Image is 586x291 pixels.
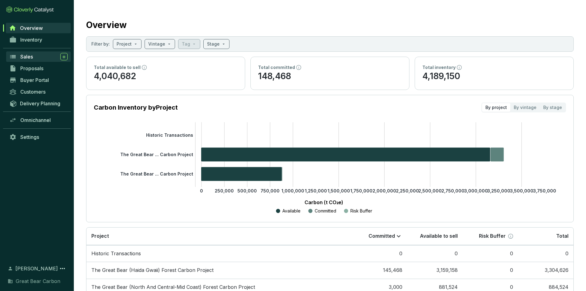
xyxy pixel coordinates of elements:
[94,103,178,112] p: Carbon Inventory by Project
[237,188,257,193] tspan: 500,000
[20,54,33,60] span: Sales
[6,115,71,125] a: Omnichannel
[6,87,71,97] a: Customers
[6,51,71,62] a: Sales
[352,262,407,279] td: 145,468
[281,188,304,193] tspan: 1,000,000
[328,188,350,193] tspan: 1,500,000
[94,71,237,82] p: 4,040,682
[91,41,110,47] p: Filter by:
[518,245,573,262] td: 0
[350,208,372,214] p: Risk Buffer
[20,65,43,71] span: Proposals
[418,188,442,193] tspan: 2,500,000
[86,262,352,279] td: The Great Bear (Haida Gwaii) Forest Carbon Project
[86,18,127,31] h2: Overview
[86,245,352,262] td: Historic Transactions
[20,134,39,140] span: Settings
[369,233,395,240] p: Committed
[407,262,463,279] td: 3,159,158
[103,199,544,206] p: Carbon (t CO₂e)
[482,103,510,112] div: By project
[373,188,396,193] tspan: 2,000,000
[6,63,71,74] a: Proposals
[20,25,43,31] span: Overview
[20,37,42,43] span: Inventory
[6,75,71,85] a: Buyer Portal
[120,171,193,176] tspan: The Great Bear ... Carbon Project
[261,188,280,193] tspan: 750,000
[510,103,540,112] div: By vintage
[441,188,464,193] tspan: 2,750,000
[407,228,463,245] th: Available to sell
[540,103,565,112] div: By stage
[86,228,352,245] th: Project
[422,64,456,71] p: Total inventory
[487,188,510,193] tspan: 3,250,000
[518,228,573,245] th: Total
[510,188,533,193] tspan: 3,500,000
[315,208,336,214] p: Committed
[20,89,46,95] span: Customers
[120,152,193,157] tspan: The Great Bear ... Carbon Project
[533,188,556,193] tspan: 3,750,000
[182,41,190,47] p: Tag
[20,117,51,123] span: Omnichannel
[464,188,488,193] tspan: 3,000,000
[94,64,141,71] p: Total available to sell
[422,71,566,82] p: 4,189,150
[396,188,419,193] tspan: 2,250,000
[6,23,71,33] a: Overview
[258,64,295,71] p: Total committed
[463,245,518,262] td: 0
[282,208,301,214] p: Available
[20,100,60,107] span: Delivery Planning
[258,71,402,82] p: 148,468
[200,188,203,193] tspan: 0
[15,265,58,272] span: [PERSON_NAME]
[146,132,193,137] tspan: Historic Transactions
[479,233,506,240] p: Risk Buffer
[20,77,49,83] span: Buyer Portal
[6,34,71,45] a: Inventory
[481,103,566,112] div: segmented control
[305,188,327,193] tspan: 1,250,000
[463,262,518,279] td: 0
[6,98,71,108] a: Delivery Planning
[16,277,60,285] span: Great Bear Carbon
[6,132,71,142] a: Settings
[350,188,373,193] tspan: 1,750,000
[407,245,463,262] td: 0
[352,245,407,262] td: 0
[518,262,573,279] td: 3,304,626
[215,188,234,193] tspan: 250,000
